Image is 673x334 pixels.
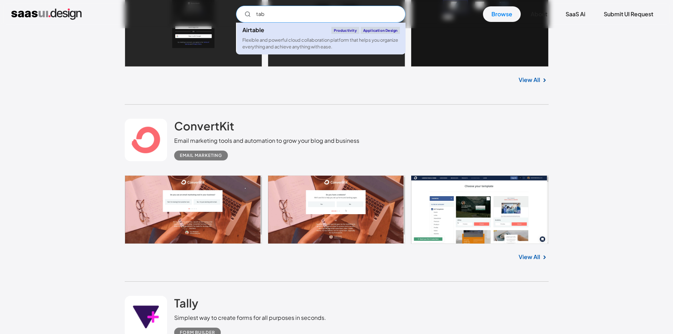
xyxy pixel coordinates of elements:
a: About [522,6,556,22]
a: home [11,8,82,20]
div: Email marketing tools and automation to grow your blog and business [174,136,359,145]
h2: Tally [174,296,198,310]
form: Email Form [236,6,406,23]
a: Tally [174,296,198,314]
div: Email Marketing [180,151,222,160]
div: Airtable [242,27,264,33]
div: Simplest way to create forms for all purposes in seconds. [174,314,326,322]
input: Search UI designs you're looking for... [236,6,406,23]
div: Flexible and powerful cloud collaboration platform that helps you organize everything and achieve... [242,37,400,50]
div: Application Design [361,27,400,34]
a: SaaS Ai [557,6,594,22]
a: AirtableProductivityApplication DesignFlexible and powerful cloud collaboration platform that hel... [237,23,406,54]
a: View All [519,76,540,84]
a: ConvertKit [174,119,234,136]
a: Browse [483,6,521,22]
a: Submit UI Request [595,6,662,22]
a: View All [519,253,540,261]
div: Productivity [331,27,359,34]
h2: ConvertKit [174,119,234,133]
